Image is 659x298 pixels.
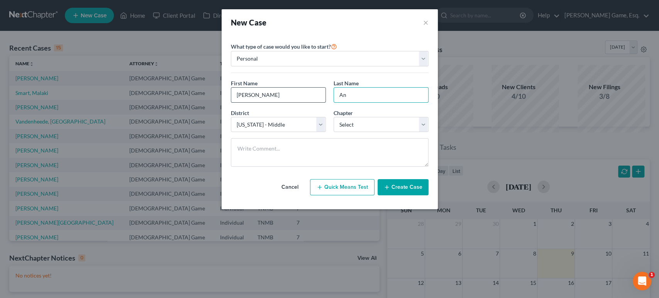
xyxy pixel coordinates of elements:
[334,80,359,86] span: Last Name
[334,88,428,102] input: Enter Last Name
[649,272,655,278] span: 1
[334,110,353,116] span: Chapter
[231,18,267,27] strong: New Case
[633,272,651,290] iframe: Intercom live chat
[423,17,429,28] button: ×
[310,179,374,195] button: Quick Means Test
[378,179,429,195] button: Create Case
[231,110,249,116] span: District
[231,88,325,102] input: Enter First Name
[273,179,307,195] button: Cancel
[231,80,258,86] span: First Name
[231,42,337,51] label: What type of case would you like to start?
